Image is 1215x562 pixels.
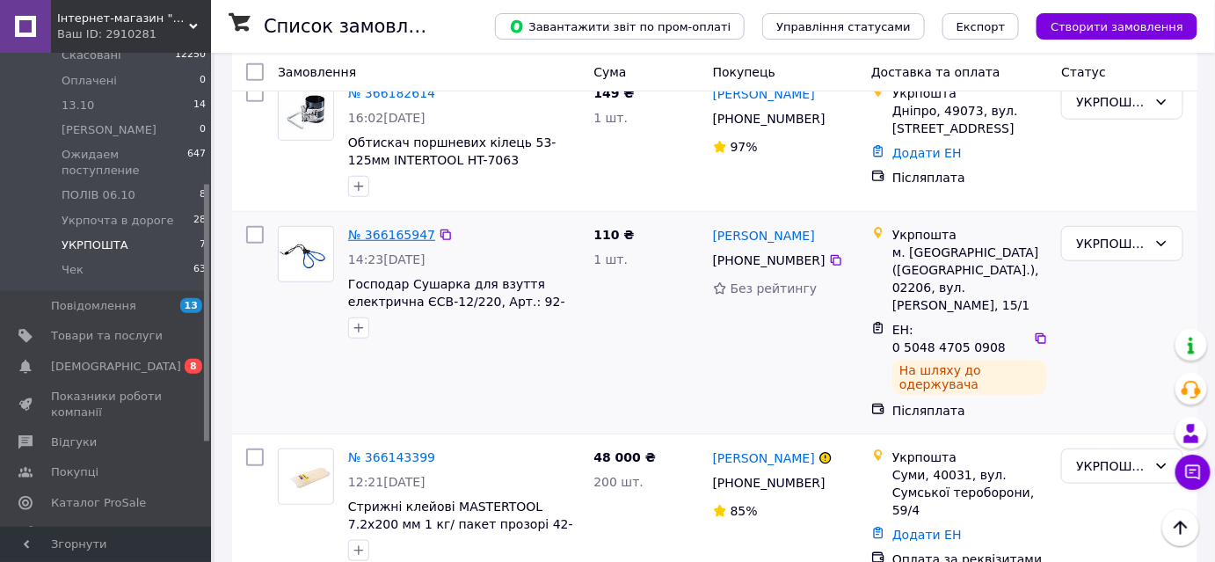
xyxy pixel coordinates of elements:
span: 1 шт. [593,111,628,125]
span: Оплачені [62,73,117,89]
div: [PHONE_NUMBER] [709,471,829,495]
span: Cума [593,65,626,79]
div: м. [GEOGRAPHIC_DATA] ([GEOGRAPHIC_DATA].), 02206, вул. [PERSON_NAME], 15/1 [892,244,1047,314]
span: Інтернет-магазин "Катушка" [57,11,189,26]
a: [PERSON_NAME] [713,449,815,467]
span: 0 [200,73,206,89]
span: Доставка та оплата [871,65,1000,79]
div: Укрпошта [892,84,1047,102]
span: Показники роботи компанії [51,389,163,420]
span: [DEMOGRAPHIC_DATA] [51,359,181,375]
span: 28 [193,213,206,229]
span: 647 [187,147,206,179]
a: № 366182614 [348,86,435,100]
span: 0 [200,122,206,138]
span: ЕН: 0 5048 4705 0908 [892,323,1006,354]
img: Фото товару [279,229,333,280]
span: Завантажити звіт по пром-оплаті [509,18,731,34]
span: Створити замовлення [1051,20,1183,33]
span: Повідомлення [51,298,136,314]
div: Суми, 40031, вул. Сумської тероборони, 59/4 [892,466,1047,519]
span: Покупці [51,464,98,480]
div: УКРПОШТА [1076,234,1147,253]
span: Укрпочта в дороге [62,213,174,229]
span: УКРПОШТА [62,237,128,253]
div: [PHONE_NUMBER] [709,106,829,131]
span: [PERSON_NAME] [62,122,156,138]
button: Чат з покупцем [1175,455,1211,490]
div: Укрпошта [892,226,1047,244]
a: [PERSON_NAME] [713,85,815,103]
span: Покупець [713,65,775,79]
div: Післяплата [892,402,1047,420]
span: 63 [193,262,206,278]
button: Завантажити звіт по пром-оплаті [495,13,745,40]
span: Скасовані [62,47,121,63]
span: 48 000 ₴ [593,450,656,464]
button: Експорт [942,13,1020,40]
span: 14:23[DATE] [348,252,426,266]
span: 12250 [175,47,206,63]
span: Ожидаем поступление [62,147,187,179]
span: 8 [185,359,202,374]
span: 16:02[DATE] [348,111,426,125]
a: Фото товару [278,449,334,505]
span: 8 [200,187,206,203]
div: Ваш ID: 2910281 [57,26,211,42]
span: 97% [731,140,758,154]
a: № 366165947 [348,228,435,242]
a: Обтискач поршневих кілець 53-125мм INTERTOOL HT-7063 [348,135,557,167]
div: Дніпро, 49073, вул. [STREET_ADDRESS] [892,102,1047,137]
button: Створити замовлення [1037,13,1197,40]
a: Додати ЕН [892,528,962,542]
img: Фото товару [280,449,333,504]
span: Без рейтингу [731,281,818,296]
span: Каталог ProSale [51,495,146,511]
div: На шляху до одержувача [892,360,1047,395]
a: Фото товару [278,226,334,282]
a: Додати ЕН [892,146,962,160]
span: Експорт [957,20,1006,33]
span: 110 ₴ [593,228,634,242]
span: 12:21[DATE] [348,475,426,489]
span: ПОЛІВ 06.10 [62,187,135,203]
div: Післяплата [892,169,1047,186]
span: 13 [180,298,202,313]
span: Статус [1061,65,1106,79]
button: Наверх [1162,509,1199,546]
div: Укрпошта [892,449,1047,466]
div: [PHONE_NUMBER] [709,248,829,273]
a: [PERSON_NAME] [713,227,815,245]
a: № 366143399 [348,450,435,464]
div: УКРПОШТА [1076,92,1147,112]
span: Товари та послуги [51,328,163,344]
a: Фото товару [278,84,334,141]
span: 13.10 [62,98,94,113]
span: 14 [193,98,206,113]
div: УКРПОШТА [1076,456,1147,476]
a: Господар Сушарка для взуття електрична ЄСВ-12/220, Арт.: 92-0991 [348,277,565,326]
span: Відгуки [51,434,97,450]
span: 7 [200,237,206,253]
span: 85% [731,504,758,518]
img: Фото товару [279,85,333,140]
span: 1 шт. [593,252,628,266]
span: Замовлення [278,65,356,79]
span: Аналітика [51,525,112,541]
span: Чек [62,262,84,278]
a: Створити замовлення [1019,18,1197,33]
span: Управління статусами [776,20,911,33]
span: 200 шт. [593,475,644,489]
button: Управління статусами [762,13,925,40]
a: Стрижні клейові MASTERTOOL 7.2х200 мм 1 кг/ пакет прозорі 42-0162 [348,500,573,549]
h1: Список замовлень [264,16,442,37]
span: 149 ₴ [593,86,634,100]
